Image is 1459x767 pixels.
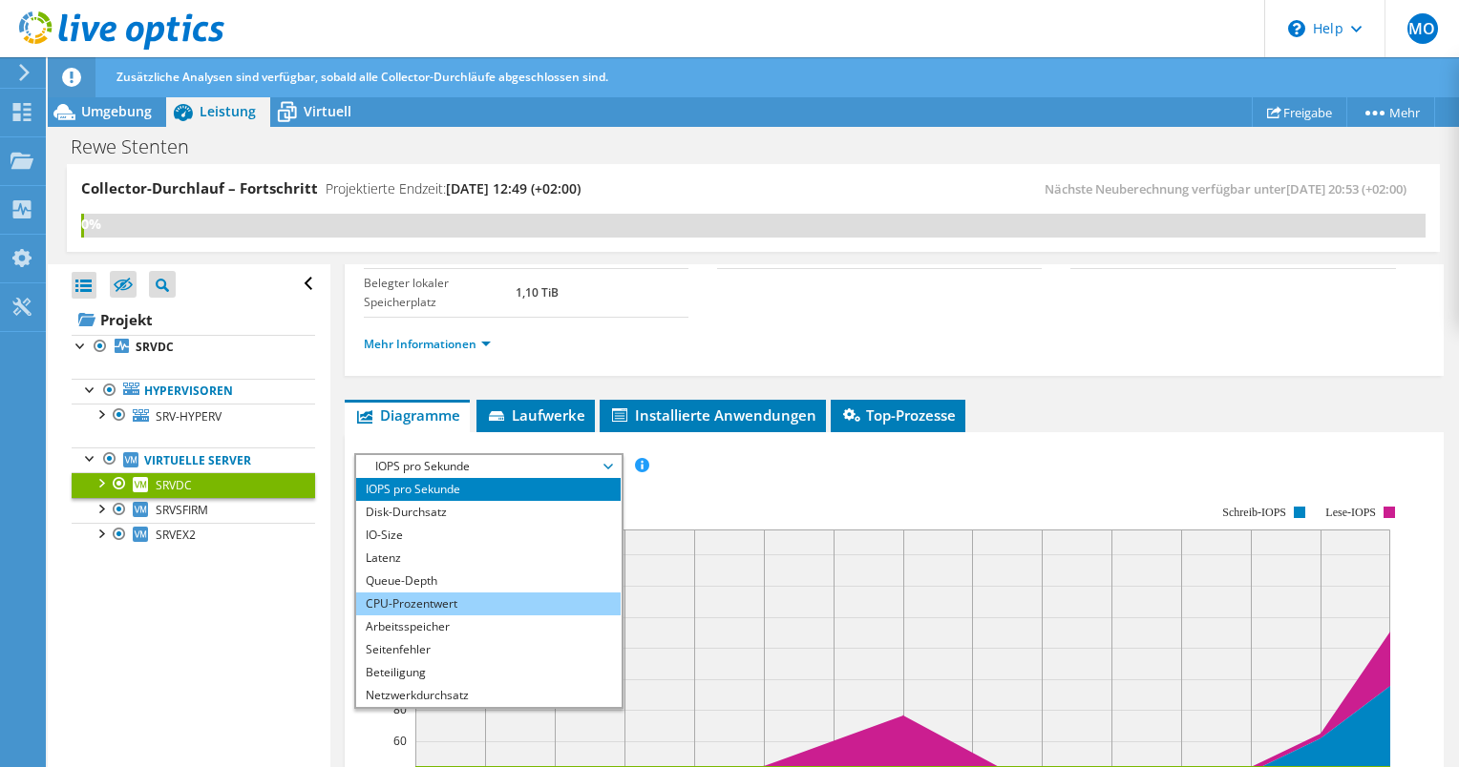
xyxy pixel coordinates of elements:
li: Netzwerkdurchsatz [356,684,621,707]
b: 1,10 TiB [516,284,559,301]
span: Top-Prozesse [840,405,956,425]
span: Umgebung [81,102,152,120]
text: 80 [393,701,407,717]
a: Virtuelle Server [72,447,315,472]
li: Disk-Durchsatz [356,501,621,524]
span: Laufwerke [486,405,585,425]
a: SRVDC [72,472,315,497]
div: 0% [81,214,84,235]
li: Latenz [356,547,621,570]
a: SRVEX2 [72,523,315,548]
li: IO-Size [356,524,621,547]
li: Arbeitsspeicher [356,615,621,638]
a: Mehr Informationen [364,336,491,352]
span: Virtuell [304,102,351,120]
a: Hypervisoren [72,379,315,404]
span: SRVEX2 [156,527,196,543]
span: SRVDC [156,477,192,493]
text: 60 [393,733,407,749]
svg: \n [1288,20,1305,37]
text: Schreib-IOPS [1222,506,1286,519]
span: [DATE] 12:49 (+02:00) [446,179,581,197]
a: Projekt [72,304,315,335]
h4: Projektierte Endzeit: [326,178,581,199]
text: Lese-IOPS [1325,506,1376,519]
a: Mehr [1346,97,1435,127]
span: MO [1407,13,1438,44]
a: Freigabe [1252,97,1347,127]
span: SRV-HYPERV [156,408,222,425]
span: IOPS pro Sekunde [366,455,611,478]
b: SRVDC [136,339,174,355]
li: IOPS pro Sekunde [356,478,621,501]
span: Diagramme [354,405,460,425]
a: SRVSFIRM [72,498,315,523]
a: SRVDC [72,335,315,360]
span: Nächste Neuberechnung verfügbar unter [1045,180,1416,197]
span: Zusätzliche Analysen sind verfügbar, sobald alle Collector-Durchläufe abgeschlossen sind. [116,69,608,85]
li: CPU-Prozentwert [356,592,621,615]
a: SRV-HYPERV [72,404,315,428]
li: Seitenfehler [356,638,621,661]
span: SRVSFIRM [156,502,208,518]
li: Queue-Depth [356,570,621,592]
span: Leistung [200,102,256,120]
span: [DATE] 20:53 (+02:00) [1286,180,1406,197]
li: Beteiligung [356,661,621,684]
label: Belegter lokaler Speicherplatz [364,274,516,312]
h1: Rewe Stenten [62,136,219,157]
span: Installierte Anwendungen [609,405,816,425]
